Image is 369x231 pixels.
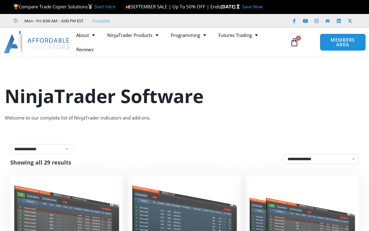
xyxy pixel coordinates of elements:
span: SEPTEMBER SALE | Up To 50% OFF | Ends [125,3,221,10]
a: NinjaTrader Products [101,28,165,42]
div: Welcome to our complete list of NinjaTrader indicators and add-ons. [5,114,364,122]
p: Showing all 29 results [10,160,71,165]
select: Shop order [283,154,359,164]
span: MEMBERS AREA [326,38,359,47]
span: Compare Trade Copier Solutions [13,3,116,10]
img: ⌛ [236,4,240,9]
a: MEMBERS AREA [320,34,366,51]
img: 🥇 [88,4,93,9]
a: About [70,28,101,42]
img: LogoAI | Affordable Indicators – NinjaTrader [4,31,70,53]
a: Programming [165,28,212,42]
nav: Menu [70,28,288,57]
h1: NinjaTrader Software [5,83,364,109]
a: Save Now [242,3,263,10]
a: Futures Trading [212,28,264,42]
a: Reviews [70,42,100,57]
span: Mon - Fri: 8:00 AM – 6:00 PM EST [23,17,83,25]
a: 0 [281,33,308,51]
img: 🏆 [14,4,18,9]
a: Trustpilot [92,17,110,25]
strong: [DATE] [221,3,242,10]
span: 0 [296,36,301,41]
a: Start Here [94,3,116,10]
img: 🍂 [126,4,130,9]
